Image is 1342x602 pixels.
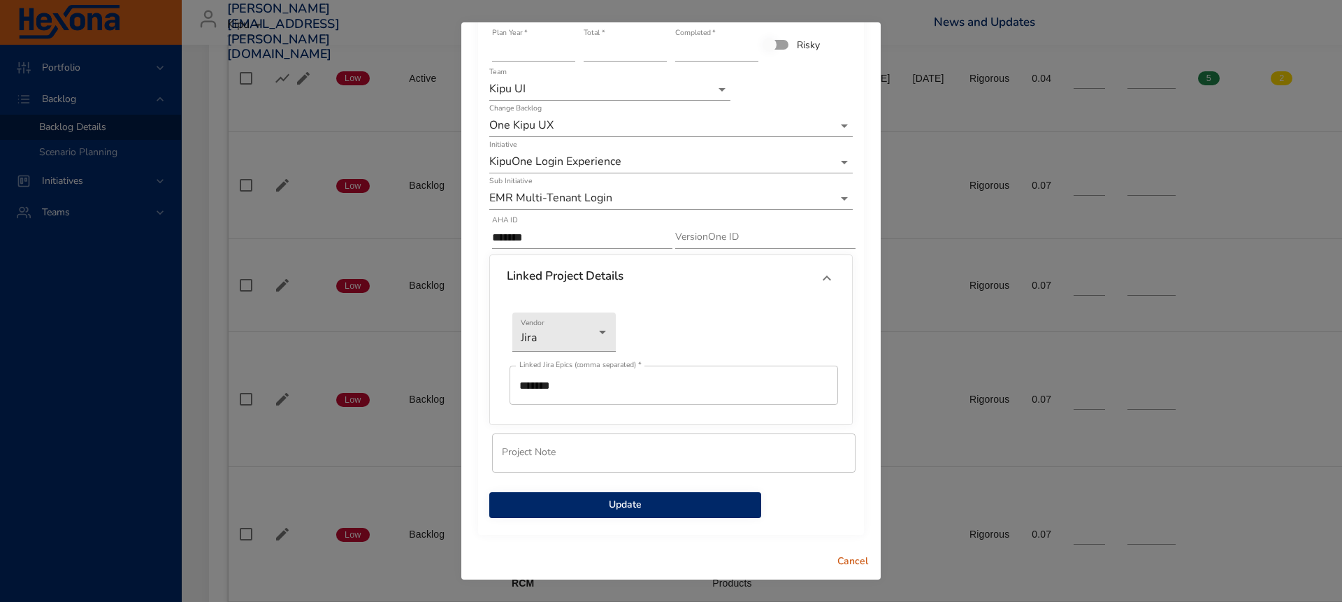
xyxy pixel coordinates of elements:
div: EMR Multi-Tenant Login [489,187,853,210]
span: Risky [797,38,820,52]
div: Jira [512,313,616,352]
label: Change Backlog [489,105,542,113]
button: Update [489,492,761,518]
label: AHA ID [492,217,518,224]
label: Plan Year [492,29,527,37]
div: Kipu UI [489,78,730,101]
div: Linked Project Details [490,255,852,301]
label: Initiative [489,141,517,149]
label: Team [489,69,507,76]
h6: Linked Project Details [507,269,623,283]
label: Total [584,29,605,37]
button: Cancel [830,549,875,575]
div: One Kipu UX [489,115,853,137]
div: KipuOne Login Experience [489,151,853,173]
span: Update [500,496,750,514]
span: Cancel [836,553,870,571]
label: Completed [675,29,716,37]
label: Sub Initiative [489,178,532,185]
